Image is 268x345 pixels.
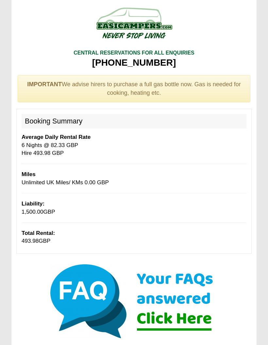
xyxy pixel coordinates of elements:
[74,57,194,69] div: [PHONE_NUMBER]
[27,81,62,88] strong: IMPORTANT
[22,201,44,207] b: Liability:
[72,5,196,41] img: campers-checkout-logo.png
[22,171,246,187] p: Unlimited UK Miles/ KMs 0.00 GBP
[22,238,39,244] span: 493.98
[18,75,251,102] div: We advise hirers to purchase a full gas bottle now. Gas is needed for cooking, heating etc.
[22,230,55,236] b: Total Rental:
[46,262,222,340] img: Click here for our most common FAQs
[22,209,43,215] span: 1,500.00
[22,171,36,177] b: Miles
[22,114,246,128] h2: Booking Summary
[22,133,246,157] p: 6 Nights @ 82.33 GBP Hire 493.98 GBP
[22,229,246,245] p: GBP
[22,200,246,216] p: GBP
[22,134,91,140] b: Average Daily Rental Rate
[74,49,194,57] div: CENTRAL RESERVATIONS FOR ALL ENQUIRIES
